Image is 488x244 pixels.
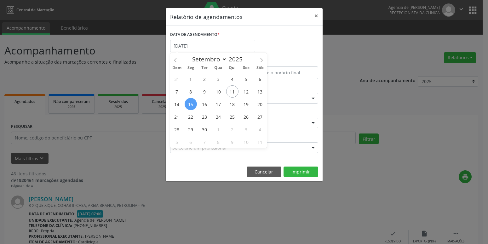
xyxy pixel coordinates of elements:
span: Outubro 4, 2025 [254,123,266,135]
select: Month [189,55,227,64]
span: Setembro 5, 2025 [240,73,252,85]
span: Qua [211,66,225,70]
span: Setembro 23, 2025 [198,111,211,123]
span: Setembro 25, 2025 [226,111,238,123]
span: Setembro 13, 2025 [254,85,266,98]
span: Seg [184,66,198,70]
input: Selecione uma data ou intervalo [170,40,255,52]
span: Setembro 1, 2025 [185,73,197,85]
span: Selecione um profissional [172,145,227,151]
span: Setembro 10, 2025 [212,85,225,98]
span: Setembro 29, 2025 [185,123,197,135]
span: Setembro 8, 2025 [185,85,197,98]
label: ATÉ [246,57,318,66]
span: Setembro 16, 2025 [198,98,211,110]
button: Close [310,8,323,24]
span: Outubro 8, 2025 [212,136,225,148]
span: Outubro 10, 2025 [240,136,252,148]
span: Outubro 6, 2025 [185,136,197,148]
span: Outubro 7, 2025 [198,136,211,148]
span: Setembro 26, 2025 [240,111,252,123]
span: Setembro 19, 2025 [240,98,252,110]
button: Imprimir [284,167,318,177]
input: Selecione o horário final [246,66,318,79]
span: Dom [170,66,184,70]
input: Year [227,55,248,63]
span: Outubro 1, 2025 [212,123,225,135]
span: Sex [239,66,253,70]
span: Setembro 4, 2025 [226,73,238,85]
h5: Relatório de agendamentos [170,13,242,21]
span: Setembro 11, 2025 [226,85,238,98]
span: Qui [225,66,239,70]
span: Setembro 2, 2025 [198,73,211,85]
span: Setembro 22, 2025 [185,111,197,123]
span: Setembro 18, 2025 [226,98,238,110]
span: Outubro 2, 2025 [226,123,238,135]
span: Setembro 3, 2025 [212,73,225,85]
span: Setembro 17, 2025 [212,98,225,110]
span: Setembro 6, 2025 [254,73,266,85]
span: Outubro 9, 2025 [226,136,238,148]
span: Setembro 15, 2025 [185,98,197,110]
span: Outubro 3, 2025 [240,123,252,135]
span: Agosto 31, 2025 [171,73,183,85]
span: Setembro 14, 2025 [171,98,183,110]
label: DATA DE AGENDAMENTO [170,30,220,40]
span: Outubro 5, 2025 [171,136,183,148]
span: Setembro 20, 2025 [254,98,266,110]
span: Setembro 28, 2025 [171,123,183,135]
span: Setembro 24, 2025 [212,111,225,123]
button: Cancelar [247,167,281,177]
span: Setembro 27, 2025 [254,111,266,123]
span: Sáb [253,66,267,70]
span: Setembro 30, 2025 [198,123,211,135]
span: Setembro 9, 2025 [198,85,211,98]
span: Outubro 11, 2025 [254,136,266,148]
span: Setembro 21, 2025 [171,111,183,123]
span: Setembro 12, 2025 [240,85,252,98]
span: Setembro 7, 2025 [171,85,183,98]
span: Ter [198,66,211,70]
